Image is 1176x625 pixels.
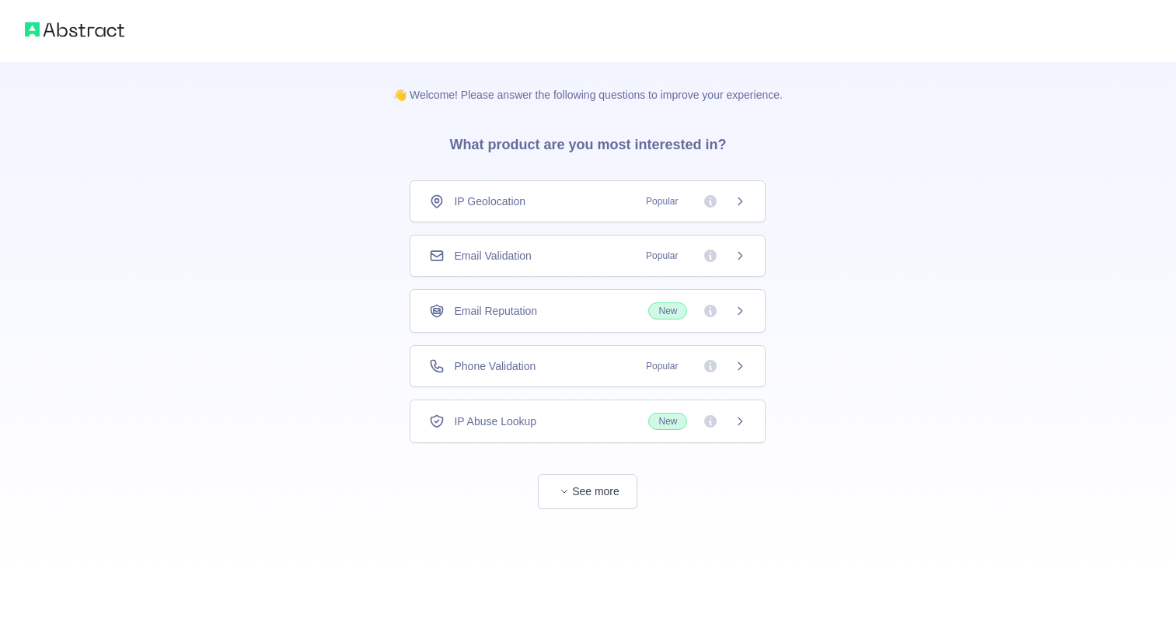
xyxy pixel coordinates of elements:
span: New [648,413,687,430]
p: 👋 Welcome! Please answer the following questions to improve your experience. [368,62,808,103]
span: Popular [637,248,687,264]
h3: What product are you most interested in? [424,103,751,180]
span: Popular [637,358,687,374]
span: Popular [637,194,687,209]
button: See more [538,474,637,509]
img: Abstract logo [25,19,124,40]
span: Email Validation [454,248,531,264]
span: Email Reputation [454,303,537,319]
span: Phone Validation [454,358,536,374]
span: IP Abuse Lookup [454,414,536,429]
span: New [648,302,687,319]
span: IP Geolocation [454,194,525,209]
